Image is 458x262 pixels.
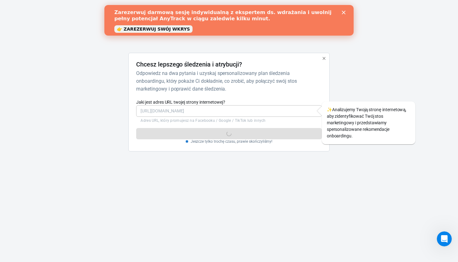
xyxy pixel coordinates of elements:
div: Analizujemy Twoją stronę internetową, aby zidentyfikować Twój stos marketingowy i przedstawiamy s... [322,101,415,144]
iframe: Baner czatu na żywo Intercom [104,5,354,36]
iframe: Intercom czat na żywo [437,231,452,246]
input: https://twojastrona internetowa.com/strona-lądowa [136,105,322,117]
span: błyski [327,107,332,112]
h6: Odpowiedz na dwa pytania i uzyskaj spersonalizowany plan śledzenia onboardingu, który pokaże Ci d... [136,69,319,93]
p: Jeszcze tylko trochę czasu, prawie skończyliśmy! [191,139,273,144]
div: Blisko [237,6,244,9]
h4: Chcesz lepszego śledzenia i atrybucji? [136,61,242,68]
label: Jaki jest adres URL twojej strony internetowej? [136,99,322,105]
div: Dowolny utwór [73,12,385,23]
p: Adres URL, który promujesz na Facebooku / Google / TikTok lub innych [141,118,317,123]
